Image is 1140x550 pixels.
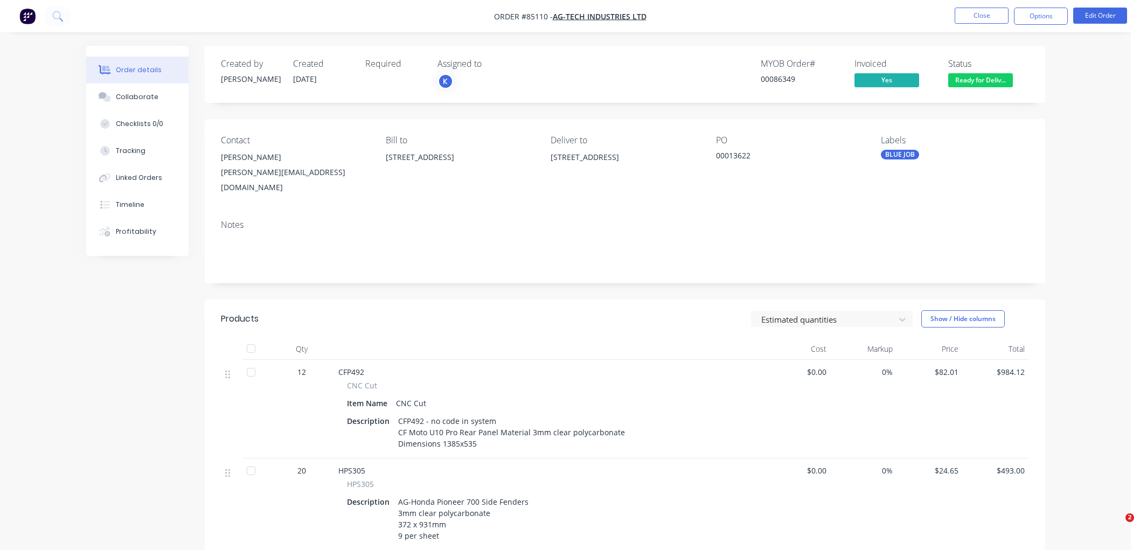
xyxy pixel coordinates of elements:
[347,494,394,510] div: Description
[897,338,963,360] div: Price
[19,8,36,24] img: Factory
[948,59,1029,69] div: Status
[116,65,162,75] div: Order details
[221,150,369,195] div: [PERSON_NAME][PERSON_NAME][EMAIL_ADDRESS][DOMAIN_NAME]
[835,465,893,476] span: 0%
[293,59,352,69] div: Created
[365,59,425,69] div: Required
[881,135,1028,145] div: Labels
[116,173,162,183] div: Linked Orders
[116,227,156,236] div: Profitability
[394,413,631,451] div: CFP492 - no code in system CF Moto U10 Pro Rear Panel Material 3mm clear polycarbonate Dimensions...
[221,220,1029,230] div: Notes
[221,59,280,69] div: Created by
[221,135,369,145] div: Contact
[297,366,306,378] span: 12
[1125,513,1134,522] span: 2
[437,59,545,69] div: Assigned to
[948,73,1013,89] button: Ready for Deliv...
[1073,8,1127,24] button: Edit Order
[347,413,394,429] div: Description
[86,218,189,245] button: Profitability
[221,165,369,195] div: [PERSON_NAME][EMAIL_ADDRESS][DOMAIN_NAME]
[221,73,280,85] div: [PERSON_NAME]
[386,150,533,165] div: [STREET_ADDRESS]
[854,59,935,69] div: Invoiced
[347,395,392,411] div: Item Name
[293,74,317,84] span: [DATE]
[831,338,897,360] div: Markup
[269,338,334,360] div: Qty
[86,164,189,191] button: Linked Orders
[347,478,374,490] span: HPS305
[347,380,377,391] span: CNC Cut
[769,366,827,378] span: $0.00
[86,137,189,164] button: Tracking
[386,150,533,184] div: [STREET_ADDRESS]
[553,11,647,22] a: Ag-Tech Industries Ltd
[716,135,864,145] div: PO
[221,150,369,165] div: [PERSON_NAME]
[437,73,454,89] button: K
[116,119,163,129] div: Checklists 0/0
[967,366,1025,378] span: $984.12
[551,150,698,184] div: [STREET_ADDRESS]
[967,465,1025,476] span: $493.00
[835,366,893,378] span: 0%
[921,310,1005,328] button: Show / Hide columns
[761,73,842,85] div: 00086349
[116,146,145,156] div: Tracking
[394,494,533,544] div: AG-Honda Pioneer 700 Side Fenders 3mm clear polycarbonate 372 x 931mm 9 per sheet
[551,150,698,165] div: [STREET_ADDRESS]
[761,59,842,69] div: MYOB Order #
[86,57,189,83] button: Order details
[769,465,827,476] span: $0.00
[386,135,533,145] div: Bill to
[392,395,430,411] div: CNC Cut
[881,150,919,159] div: BLUE JOB
[854,73,919,87] span: Yes
[901,465,959,476] span: $24.65
[716,150,851,165] div: 00013622
[948,73,1013,87] span: Ready for Deliv...
[551,135,698,145] div: Deliver to
[86,110,189,137] button: Checklists 0/0
[86,191,189,218] button: Timeline
[297,465,306,476] span: 20
[338,465,365,476] span: HPS305
[221,312,259,325] div: Products
[955,8,1009,24] button: Close
[116,92,158,102] div: Collaborate
[494,11,553,22] span: Order #85110 -
[1103,513,1129,539] iframe: Intercom live chat
[116,200,144,210] div: Timeline
[1014,8,1068,25] button: Options
[963,338,1029,360] div: Total
[765,338,831,360] div: Cost
[86,83,189,110] button: Collaborate
[338,367,364,377] span: CFP492
[901,366,959,378] span: $82.01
